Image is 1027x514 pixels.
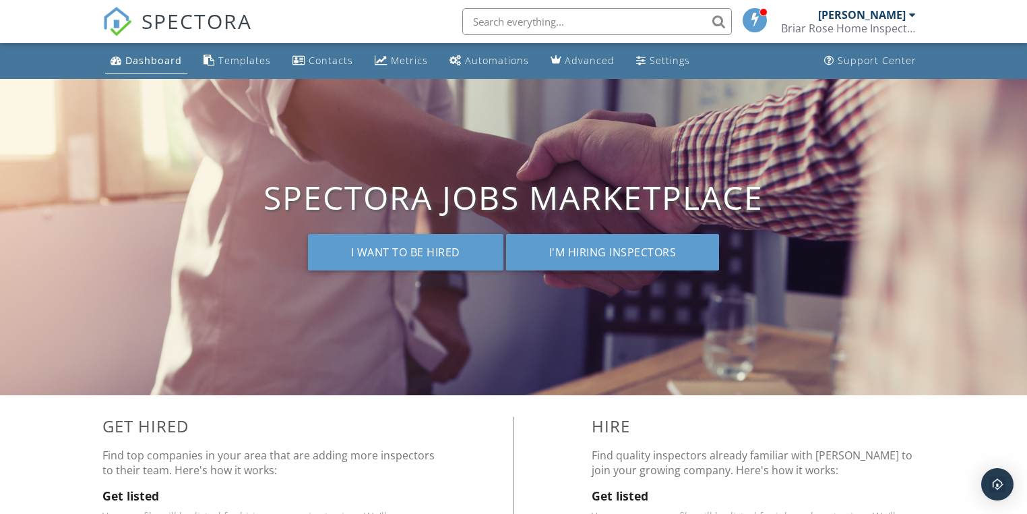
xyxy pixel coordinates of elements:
[105,49,187,74] a: Dashboard
[465,54,529,67] div: Automations
[369,49,433,74] a: Metrics
[506,234,720,270] button: I'm hiring inspectors
[592,417,925,435] h3: Hire
[545,49,620,74] a: Advanced
[142,7,252,35] span: SPECTORA
[102,489,435,503] h5: Get listed
[125,54,182,67] div: Dashboard
[102,180,924,216] h1: Spectora Jobs Marketplace
[781,22,916,35] div: Briar Rose Home Inspections LLC
[819,49,922,74] a: Support Center
[102,417,435,435] h3: Get Hired
[102,18,252,47] a: SPECTORA
[592,489,925,503] h5: Get listed
[308,234,503,270] button: I want to be hired
[218,54,271,67] div: Templates
[650,54,690,67] div: Settings
[981,468,1014,501] div: Open Intercom Messenger
[198,49,276,74] a: Templates
[838,54,916,67] div: Support Center
[444,49,534,74] a: Automations (Basic)
[102,448,435,478] p: Find top companies in your area that are adding more inspectors to their team. Here's how it works:
[631,49,695,74] a: Settings
[287,49,359,74] a: Contacts
[565,54,615,67] div: Advanced
[592,448,925,478] p: Find quality inspectors already familiar with [PERSON_NAME] to join your growing company. Here's ...
[462,8,732,35] input: Search everything...
[391,54,428,67] div: Metrics
[102,7,132,36] img: The Best Home Inspection Software - Spectora
[309,54,353,67] div: Contacts
[818,8,906,22] div: [PERSON_NAME]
